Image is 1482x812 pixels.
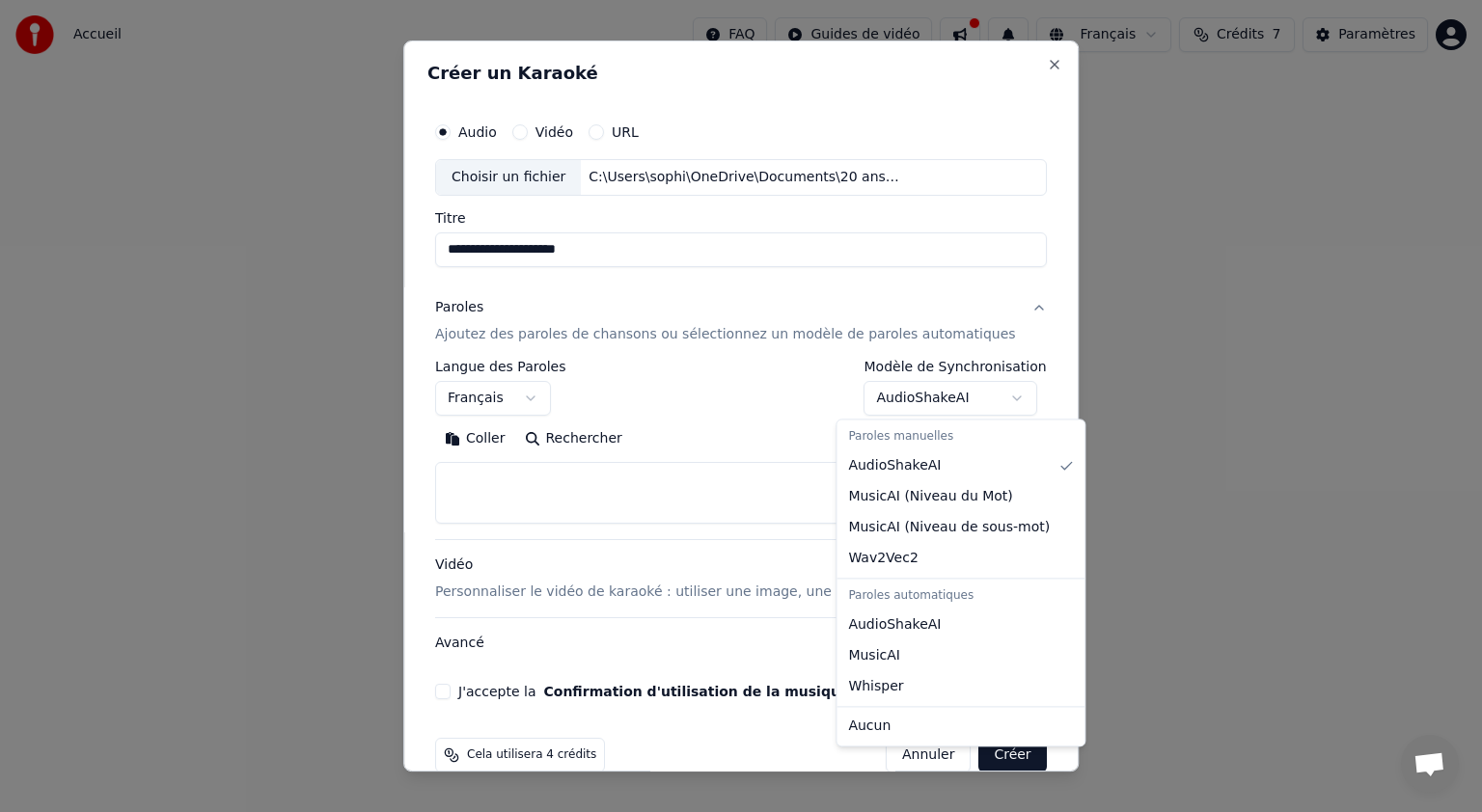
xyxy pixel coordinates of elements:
span: AudioShakeAI [848,456,941,475]
span: MusicAI ( Niveau du Mot ) [848,487,1012,506]
span: AudioShakeAI [848,615,941,635]
span: MusicAI ( Niveau de sous-mot ) [848,518,1050,537]
span: Whisper [848,677,903,696]
span: MusicAI [848,646,900,665]
div: Paroles automatiques [840,582,1081,609]
span: Wav2Vec2 [848,549,918,568]
div: Paroles manuelles [840,423,1081,450]
span: Aucun [848,717,891,736]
